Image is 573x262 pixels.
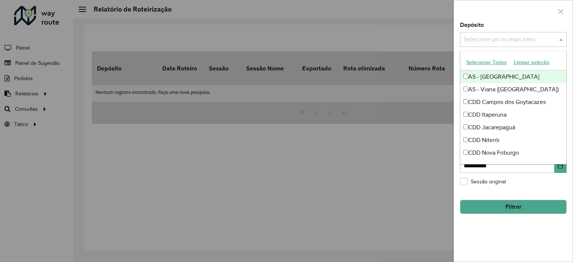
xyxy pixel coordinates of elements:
button: Choose Date [554,158,567,173]
button: Selecionar Todos [463,57,510,68]
div: CDD Itaperuna [460,108,566,121]
div: CDD Nova Iguaçu [460,159,566,172]
div: CDD Jacarepaguá [460,121,566,134]
div: AS - Viana ([GEOGRAPHIC_DATA]) [460,83,566,96]
ng-dropdown-panel: Options list [460,51,567,164]
label: Sessão original [460,178,506,186]
button: Filtrar [460,200,567,214]
label: Depósito [460,20,484,29]
button: Limpar seleção [510,57,553,68]
div: CDD Nova Friburgo [460,146,566,159]
div: AS - [GEOGRAPHIC_DATA] [460,70,566,83]
div: CDD Campos dos Goytacazes [460,96,566,108]
div: CDD Niterói [460,134,566,146]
